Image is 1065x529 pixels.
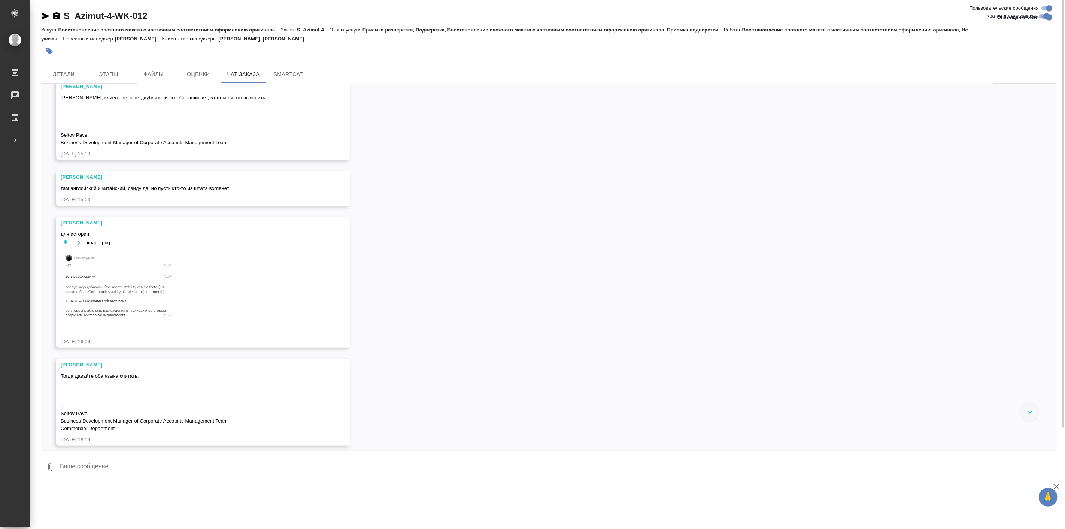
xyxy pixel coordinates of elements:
[64,11,147,21] a: S_Azimut-4-WK-012
[74,238,83,247] button: Открыть на драйве
[162,36,219,42] p: Клиентские менеджеры
[61,361,324,369] div: [PERSON_NAME]
[997,13,1039,21] span: Оповещения-логи
[91,70,127,79] span: Этапы
[61,338,324,345] div: [DATE] 16:06
[218,36,310,42] p: [PERSON_NAME], [PERSON_NAME]
[61,196,324,203] div: [DATE] 15:03
[87,239,110,247] span: image.png
[281,27,297,33] p: Заказ:
[1042,489,1055,505] span: 🙏
[1039,488,1058,507] button: 🙏
[52,12,61,21] button: Скопировать ссылку
[330,27,362,33] p: Этапы услуги
[969,4,1039,12] span: Пользовательские сообщения
[61,251,173,325] img: image.png
[225,70,261,79] span: Чат заказа
[61,373,228,431] span: Тогда давайте оба языка считать. -- Seitov Pavel Business Development Manager of Corporate Accoun...
[115,36,162,42] p: [PERSON_NAME]
[58,27,280,33] p: Восстановление сложного макета с частичным соответствием оформлению оригинала
[61,185,229,191] span: там английский и китайский, свиду да, но пусть кто-то из штата взглянет
[724,27,742,33] p: Работа
[41,43,58,60] button: Добавить тэг
[61,95,267,145] span: [PERSON_NAME], клиент не знает, дубляж ли это. Спрашивает, можем ли это выяснить. -- Seitov Pavel...
[63,36,115,42] p: Проектный менеджер
[41,12,50,21] button: Скопировать ссылку для ЯМессенджера
[61,238,70,247] button: Скачать
[61,230,324,238] span: для истории
[46,70,82,79] span: Детали
[297,27,330,33] p: S_Azimut-4
[136,70,172,79] span: Файлы
[61,173,324,181] div: [PERSON_NAME]
[61,219,324,227] div: [PERSON_NAME]
[61,436,324,444] div: [DATE] 16:09
[270,70,306,79] span: SmartCat
[41,27,58,33] p: Услуга
[362,27,724,33] p: Приемка разверстки, Подверстка, Восстановление сложного макета с частичным соответствием оформлен...
[180,70,216,79] span: Оценки
[61,83,324,90] div: [PERSON_NAME]
[61,150,324,158] div: [DATE] 15:03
